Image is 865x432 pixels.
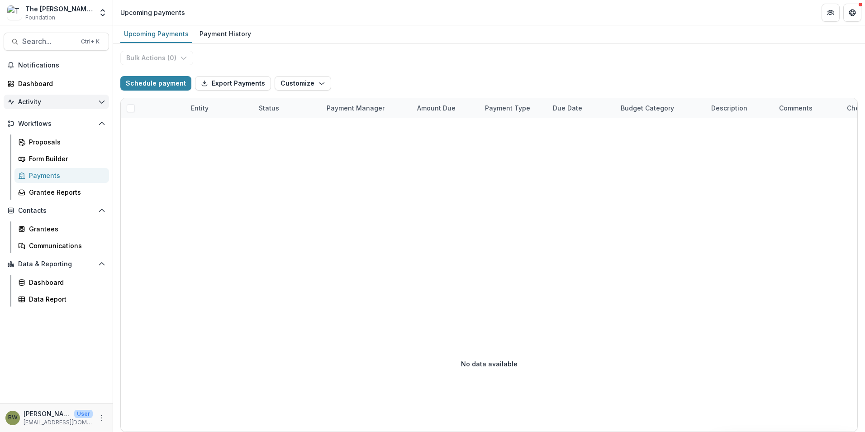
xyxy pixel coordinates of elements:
div: Entity [185,98,253,118]
div: Form Builder [29,154,102,163]
button: Open Data & Reporting [4,257,109,271]
a: Dashboard [4,76,109,91]
button: Open Activity [4,95,109,109]
span: Search... [22,37,76,46]
div: Budget Category [615,98,706,118]
div: Entity [185,103,214,113]
div: Comments [774,98,841,118]
div: Due Date [547,98,615,118]
div: Amount Due [412,103,461,113]
div: Payment Manager [321,98,412,118]
button: Partners [822,4,840,22]
a: Proposals [14,134,109,149]
div: Communications [29,241,102,250]
button: Customize [275,76,331,91]
div: Payment Type [480,98,547,118]
div: Payments [29,171,102,180]
div: Blair White [8,415,18,421]
div: Description [706,103,753,113]
button: Export Payments [195,76,271,91]
div: Grantee Reports [29,187,102,197]
div: Amount Due [412,98,480,118]
span: Data & Reporting [18,260,95,268]
div: Status [253,98,321,118]
div: Budget Category [615,103,680,113]
nav: breadcrumb [117,6,189,19]
a: Grantees [14,221,109,236]
div: Grantees [29,224,102,234]
img: The Bolick Foundation [7,5,22,20]
button: Get Help [843,4,861,22]
p: User [74,410,93,418]
button: Open Contacts [4,203,109,218]
span: Foundation [25,14,55,22]
div: Proposals [29,137,102,147]
div: Payment History [196,27,255,40]
button: More [96,413,107,423]
span: Notifications [18,62,105,69]
div: Upcoming Payments [120,27,192,40]
a: Payment History [196,25,255,43]
div: Description [706,98,774,118]
span: Workflows [18,120,95,128]
div: Ctrl + K [79,37,101,47]
button: Schedule payment [120,76,191,91]
div: Comments [774,103,818,113]
p: No data available [461,359,518,369]
button: Open entity switcher [96,4,109,22]
p: [EMAIL_ADDRESS][DOMAIN_NAME] [24,418,93,427]
button: Notifications [4,58,109,72]
button: Search... [4,33,109,51]
a: Form Builder [14,151,109,166]
a: Payments [14,168,109,183]
div: Status [253,103,285,113]
div: Payment Manager [321,103,390,113]
a: Upcoming Payments [120,25,192,43]
a: Data Report [14,292,109,307]
button: Open Workflows [4,116,109,131]
span: Activity [18,98,95,106]
div: Upcoming payments [120,8,185,17]
span: Contacts [18,207,95,215]
a: Communications [14,238,109,253]
a: Grantee Reports [14,185,109,200]
p: [PERSON_NAME] [24,409,71,418]
div: Payment Type [480,103,536,113]
div: Dashboard [18,79,102,88]
button: Bulk Actions (0) [120,51,193,65]
div: The [PERSON_NAME] Foundation [25,4,93,14]
div: Dashboard [29,278,102,287]
div: Due Date [547,103,588,113]
div: Data Report [29,294,102,304]
a: Dashboard [14,275,109,290]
